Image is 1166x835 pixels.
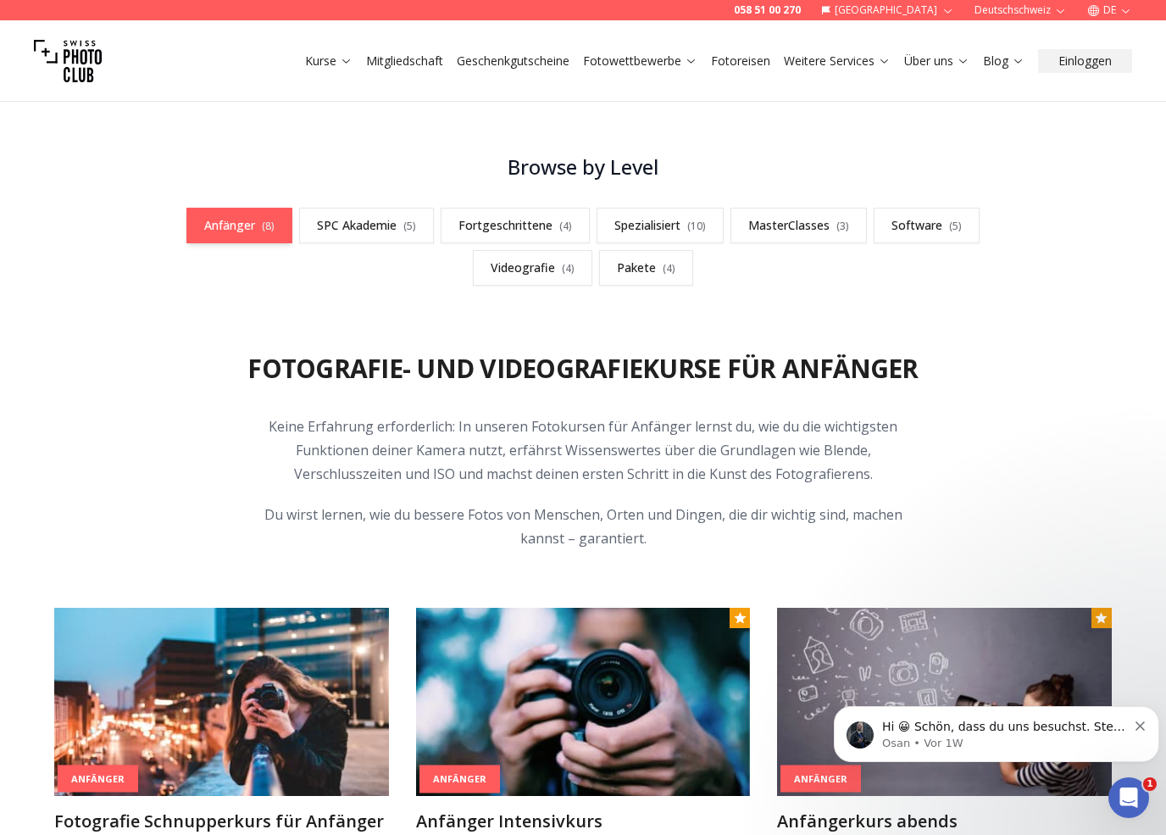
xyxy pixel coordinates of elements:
h3: Browse by Level [163,153,1003,181]
a: Weitere Services [784,53,891,70]
h3: Fotografie Schnupperkurs für Anfänger [54,810,389,833]
button: Einloggen [1038,49,1132,73]
button: Fotowettbewerbe [576,49,704,73]
a: Blog [983,53,1024,70]
iframe: Intercom live chat [1108,777,1149,818]
h3: Anfänger Intensivkurs [416,810,751,833]
h3: Anfängerkurs abends [777,810,1112,833]
span: ( 4 ) [663,261,675,276]
div: Anfänger [419,765,500,793]
iframe: Intercom notifications Nachricht [827,671,1166,789]
a: Mitgliedschaft [366,53,443,70]
span: ( 5 ) [949,219,962,233]
a: Kurse [305,53,353,70]
a: Geschenkgutscheine [457,53,569,70]
span: ( 5 ) [403,219,416,233]
span: 1 [1143,777,1157,791]
span: ( 3 ) [836,219,849,233]
a: Über uns [904,53,969,70]
a: SPC Akademie(5) [299,208,434,243]
a: Videografie(4) [473,250,592,286]
a: Pakete(4) [599,250,693,286]
span: ( 4 ) [562,261,575,276]
a: Fotowettbewerbe [583,53,697,70]
button: Mitgliedschaft [359,49,450,73]
a: Fotoreisen [711,53,770,70]
img: Anfängerkurs abends [777,608,1112,796]
a: Anfänger(8) [186,208,292,243]
a: Software(5) [874,208,980,243]
a: MasterClasses(3) [730,208,867,243]
button: Blog [976,49,1031,73]
button: Fotoreisen [704,49,777,73]
h2: Fotografie- und Videografiekurse für Anfänger [247,353,918,384]
button: Geschenkgutscheine [450,49,576,73]
span: ( 8 ) [262,219,275,233]
button: Kurse [298,49,359,73]
img: Swiss photo club [34,27,102,95]
span: ( 10 ) [687,219,706,233]
p: Du wirst lernen, wie du bessere Fotos von Menschen, Orten und Dingen, die dir wichtig sind, mache... [258,503,908,550]
div: Anfänger [58,765,138,793]
button: Weitere Services [777,49,897,73]
a: Fortgeschrittene(4) [441,208,590,243]
div: Anfänger [780,765,861,793]
button: Über uns [897,49,976,73]
a: Spezialisiert(10) [597,208,724,243]
img: Fotografie Schnupperkurs für Anfänger [54,608,389,796]
p: Keine Erfahrung erforderlich: In unseren Fotokursen für Anfänger lernst du, wie du die wichtigste... [258,415,908,486]
img: Anfänger Intensivkurs [416,608,751,796]
span: ( 4 ) [559,219,572,233]
a: 058 51 00 270 [734,3,801,17]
